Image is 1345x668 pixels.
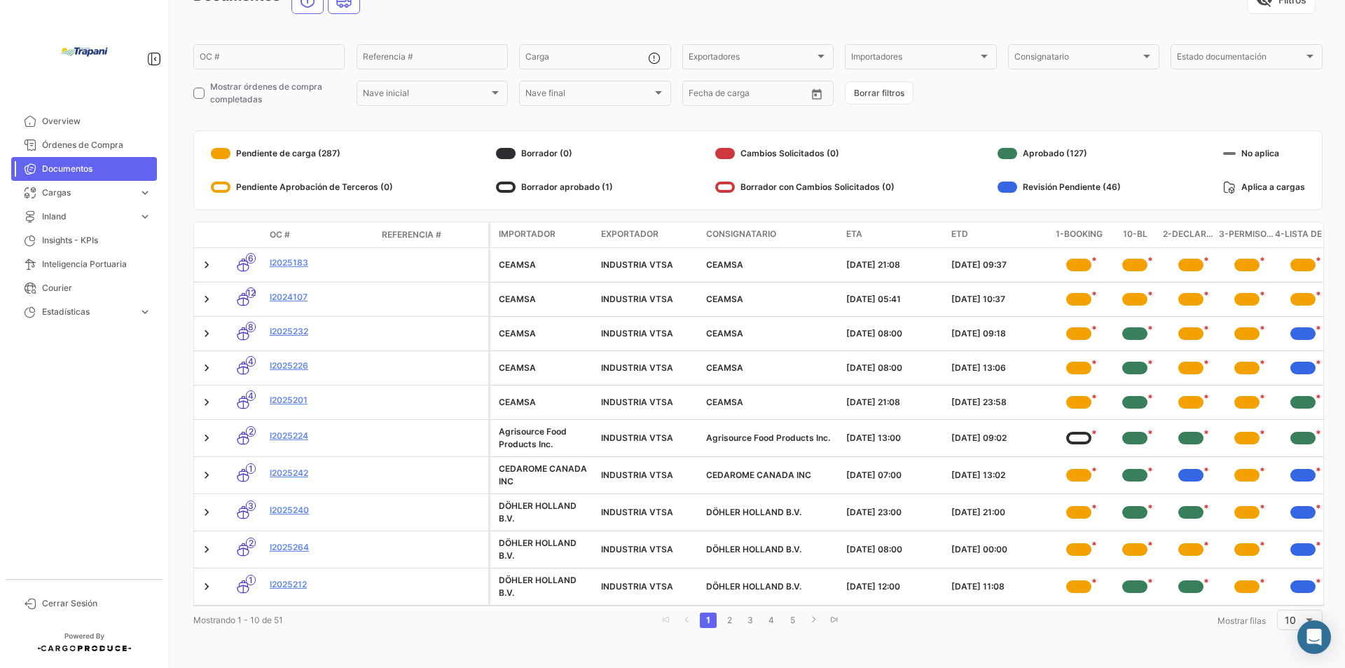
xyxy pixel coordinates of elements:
[11,252,157,276] a: Inteligencia Portuaria
[841,222,946,247] datatable-header-cell: ETA
[42,597,151,610] span: Cerrar Sesión
[806,83,827,104] button: Open calendar
[601,580,695,593] div: INDUSTRIA VTSA
[246,575,256,585] span: 1
[1177,54,1303,64] span: Estado documentación
[689,90,690,100] input: Desde
[951,543,1045,556] div: [DATE] 00:00
[499,259,590,271] div: CEAMSA
[499,574,590,599] div: DÖHLER HOLLAND B.V.
[193,615,283,625] span: Mostrando 1 - 10 de 51
[382,229,441,241] span: Referencia #
[270,291,371,304] a: I2024107
[270,325,371,338] a: I2025232
[951,580,1045,593] div: [DATE] 11:08
[42,282,151,294] span: Courier
[11,133,157,157] a: Órdenes de Compra
[1056,228,1103,242] span: 1-Booking
[946,222,1051,247] datatable-header-cell: ETD
[601,228,658,240] span: Exportador
[42,258,151,271] span: Inteligencia Portuaria
[601,362,695,374] div: INDUSTRIA VTSA
[499,425,590,451] div: Agrisource Food Products Inc.
[139,186,151,199] span: expand_more
[846,362,940,374] div: [DATE] 08:00
[1123,228,1147,242] span: 10-BL
[700,613,717,628] a: 1
[846,293,940,306] div: [DATE] 05:41
[601,432,695,444] div: INDUSTRIA VTSA
[706,507,801,517] span: DÖHLER HOLLAND B.V.
[270,578,371,591] a: I2025212
[270,394,371,407] a: I2025201
[846,228,862,240] span: ETA
[706,581,801,592] span: DÖHLER HOLLAND B.V.
[246,390,256,401] span: 4
[11,229,157,252] a: Insights - KPIs
[706,362,743,373] span: CEAMSA
[826,613,843,628] a: go to last page
[719,608,740,632] li: page 2
[222,229,264,240] datatable-header-cell: Modo de Transporte
[499,228,556,240] span: Importador
[742,613,759,628] a: 3
[200,431,214,445] a: Expand/Collapse Row
[246,538,256,548] span: 2
[1223,142,1305,165] div: No aplica
[689,54,815,64] span: Exportadores
[951,432,1045,444] div: [DATE] 09:02
[246,253,256,264] span: 6
[595,222,701,247] datatable-header-cell: Exportador
[211,176,393,198] div: Pendiente Aprobación de Terceros (0)
[740,608,761,632] li: page 3
[601,327,695,340] div: INDUSTRIA VTSA
[246,356,256,367] span: 4
[211,142,393,165] div: Pendiente de carga (287)
[11,157,157,181] a: Documentos
[1285,614,1296,626] span: 10
[246,287,256,298] span: 12
[139,210,151,223] span: expand_more
[200,468,214,482] a: Expand/Collapse Row
[763,613,780,628] a: 4
[200,395,214,409] a: Expand/Collapse Row
[706,544,801,554] span: DÖHLER HOLLAND B.V.
[200,580,214,594] a: Expand/Collapse Row
[42,186,133,199] span: Cargas
[499,327,590,340] div: CEAMSA
[270,229,290,241] span: OC #
[851,54,977,64] span: Importadores
[200,258,214,272] a: Expand/Collapse Row
[200,505,214,519] a: Expand/Collapse Row
[761,608,782,632] li: page 4
[525,90,651,100] span: Nave final
[270,467,371,479] a: I2025242
[270,541,371,554] a: I2025264
[998,142,1121,165] div: Aprobado (127)
[951,396,1045,409] div: [DATE] 23:58
[1275,228,1331,242] span: 4-Lista de empaque
[200,361,214,375] a: Expand/Collapse Row
[11,276,157,300] a: Courier
[270,504,371,517] a: I2025240
[246,463,256,474] span: 1
[363,90,489,100] span: Nave inicial
[1275,222,1331,247] datatable-header-cell: 4-Lista de empaque
[845,81,913,104] button: Borrar filtros
[706,470,811,480] span: CEDAROME CANADA INC
[49,17,119,87] img: bd005829-9598-4431-b544-4b06bbcd40b2.jpg
[1014,54,1140,64] span: Consignatario
[499,500,590,525] div: DÖHLER HOLLAND B.V.
[951,362,1045,374] div: [DATE] 13:06
[200,543,214,557] a: Expand/Collapse Row
[246,322,256,332] span: 8
[1223,176,1305,198] div: Aplica a cargas
[601,293,695,306] div: INDUSTRIA VTSA
[846,259,940,271] div: [DATE] 21:08
[951,469,1045,482] div: [DATE] 13:02
[200,327,214,341] a: Expand/Collapse Row
[679,613,696,628] a: go to previous page
[698,608,719,632] li: page 1
[499,537,590,562] div: DÖHLER HOLLAND B.V.
[658,613,675,628] a: go to first page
